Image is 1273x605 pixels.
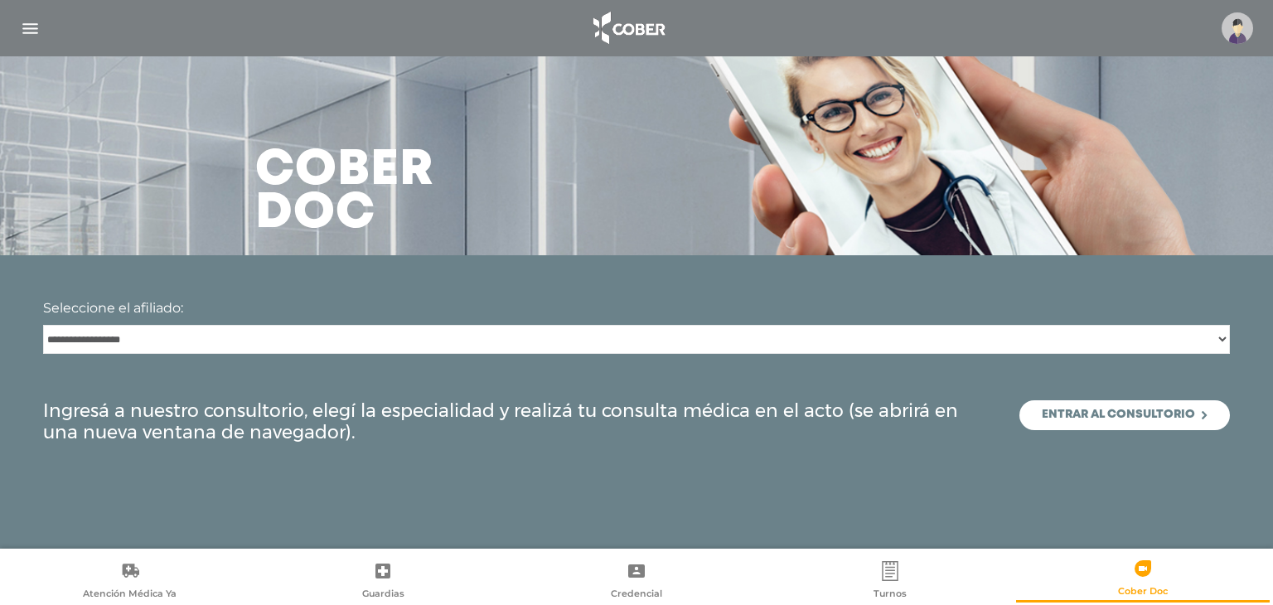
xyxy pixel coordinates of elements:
[362,588,404,603] span: Guardias
[3,560,257,603] a: Atención Médica Ya
[257,560,511,603] a: Guardias
[611,588,662,603] span: Credencial
[83,588,177,603] span: Atención Médica Ya
[1118,585,1168,600] span: Cober Doc
[43,298,183,318] label: Seleccione el afiliado:
[584,8,671,48] img: logo_cober_home-white.png
[1016,558,1270,600] a: Cober Doc
[255,149,434,235] h3: Cober doc
[20,18,41,39] img: Cober_menu-lines-white.svg
[874,588,907,603] span: Turnos
[43,400,1230,444] div: Ingresá a nuestro consultorio, elegí la especialidad y realizá tu consulta médica en el acto (se ...
[1019,400,1230,430] a: Entrar al consultorio
[510,560,763,603] a: Credencial
[1222,12,1253,44] img: profile-placeholder.svg
[763,560,1017,603] a: Turnos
